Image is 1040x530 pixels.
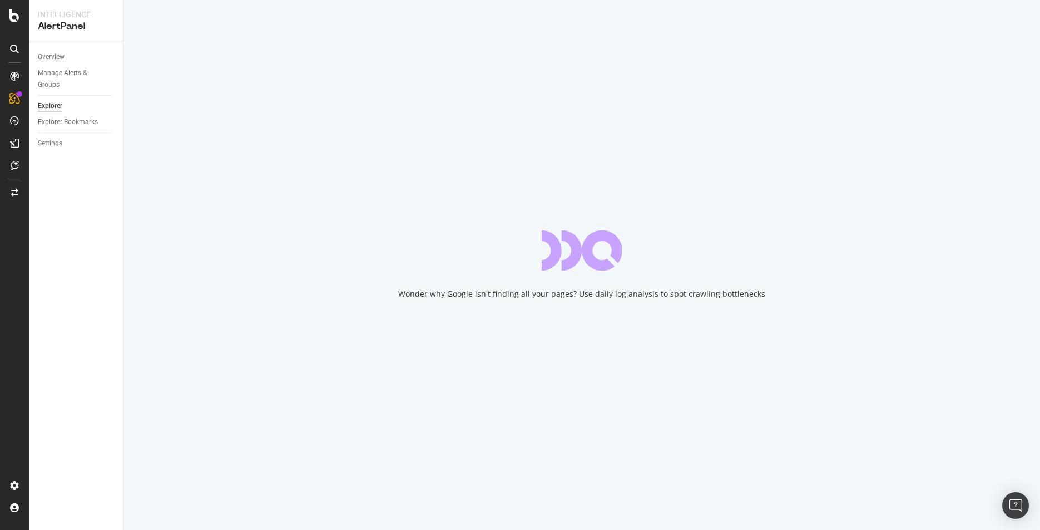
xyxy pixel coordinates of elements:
a: Explorer [38,100,115,112]
div: Explorer Bookmarks [38,116,98,128]
div: animation [542,230,622,271]
div: Explorer [38,100,62,112]
a: Manage Alerts & Groups [38,67,115,91]
a: Explorer Bookmarks [38,116,115,128]
div: Open Intercom Messenger [1002,492,1029,519]
a: Settings [38,138,115,149]
div: Manage Alerts & Groups [38,67,105,91]
div: AlertPanel [38,20,114,33]
a: Overview [38,51,115,63]
div: Overview [38,51,65,63]
div: Wonder why Google isn't finding all your pages? Use daily log analysis to spot crawling bottlenecks [398,288,765,300]
div: Settings [38,138,62,149]
div: Intelligence [38,9,114,20]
